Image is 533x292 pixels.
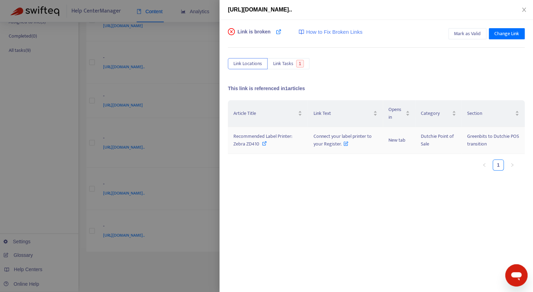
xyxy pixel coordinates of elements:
button: Link Tasks1 [268,58,309,69]
span: Article Title [233,110,296,117]
span: New tab [388,136,405,144]
button: Mark as Valid [448,28,486,39]
span: How to Fix Broken Links [306,28,362,36]
span: Link Text [313,110,371,117]
button: Change Link [489,28,525,39]
iframe: Button to launch messaging window, conversation in progress [505,264,527,286]
span: Dutchie Point of Sale [421,132,454,148]
th: Article Title [228,100,308,127]
th: Category [415,100,462,127]
span: This link is referenced in 1 articles [228,86,305,91]
li: Next Page [507,159,518,171]
span: right [510,163,514,167]
span: Link is broken [238,28,271,42]
th: Section [462,100,525,127]
a: How to Fix Broken Links [299,28,362,36]
button: Link Locations [228,58,268,69]
span: Category [421,110,450,117]
span: Mark as Valid [454,30,481,38]
span: [URL][DOMAIN_NAME].. [228,7,292,13]
span: Recommended Label Printer: Zebra ZD410 [233,132,292,148]
span: Greenbits to Dutchie POS transition [467,132,519,148]
span: 1 [296,60,304,68]
span: left [482,163,486,167]
button: right [507,159,518,171]
span: Section [467,110,513,117]
button: Close [519,7,529,13]
th: Link Text [308,100,383,127]
span: Opens in [388,106,404,121]
span: close-circle [228,28,235,35]
a: 1 [493,160,503,170]
span: Link Tasks [273,60,293,68]
span: close [521,7,527,13]
li: Previous Page [479,159,490,171]
span: Change Link [494,30,519,38]
button: left [479,159,490,171]
span: Link Locations [233,60,262,68]
li: 1 [493,159,504,171]
img: image-link [299,29,304,35]
span: Connect your label printer to your Register. [313,132,371,148]
th: Opens in [383,100,415,127]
